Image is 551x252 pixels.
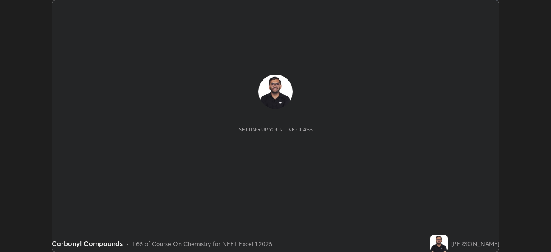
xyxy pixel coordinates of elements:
img: f6c41efb327145258bfc596793d6e4cc.jpg [430,235,448,252]
div: Carbonyl Compounds [52,238,123,249]
img: f6c41efb327145258bfc596793d6e4cc.jpg [258,75,293,109]
div: L66 of Course On Chemistry for NEET Excel 1 2026 [133,239,272,248]
div: Setting up your live class [239,126,313,133]
div: [PERSON_NAME] [451,239,499,248]
div: • [126,239,129,248]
